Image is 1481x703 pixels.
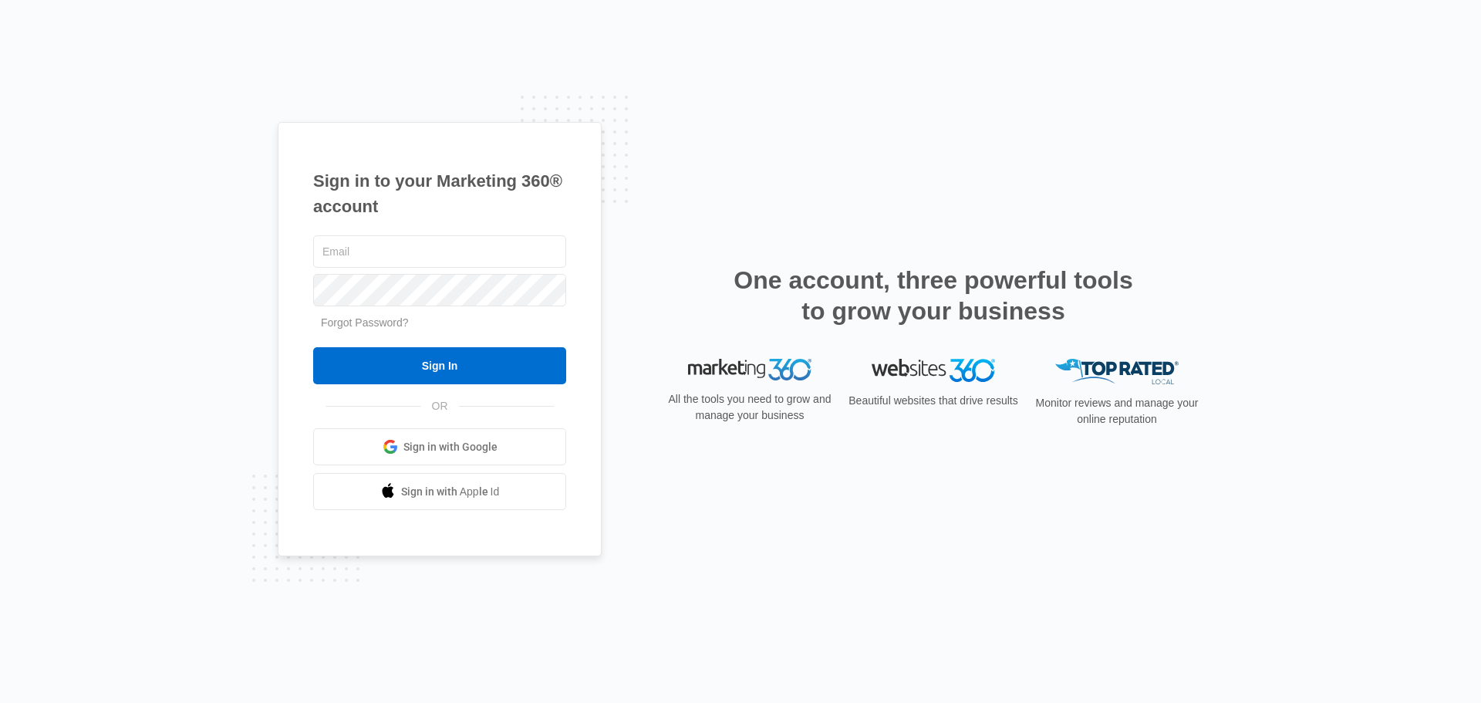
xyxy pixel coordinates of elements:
[663,391,836,424] p: All the tools you need to grow and manage your business
[688,359,811,380] img: Marketing 360
[313,428,566,465] a: Sign in with Google
[313,235,566,268] input: Email
[1031,395,1203,428] p: Monitor reviews and manage your online reputation
[401,484,500,500] span: Sign in with Apple Id
[313,347,566,384] input: Sign In
[313,473,566,510] a: Sign in with Apple Id
[313,168,566,219] h1: Sign in to your Marketing 360® account
[403,439,498,455] span: Sign in with Google
[321,316,409,329] a: Forgot Password?
[847,393,1020,409] p: Beautiful websites that drive results
[729,265,1138,326] h2: One account, three powerful tools to grow your business
[1055,359,1179,384] img: Top Rated Local
[872,359,995,381] img: Websites 360
[421,398,459,414] span: OR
